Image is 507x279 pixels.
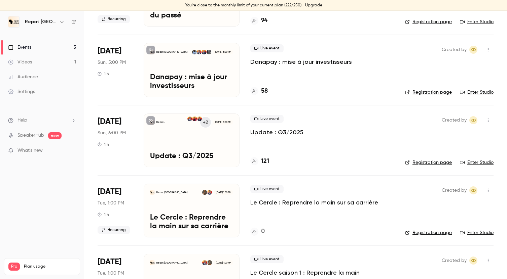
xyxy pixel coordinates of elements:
[98,226,130,234] span: Recurring
[8,16,19,27] img: Repat Africa
[156,50,187,54] p: Repat [GEOGRAPHIC_DATA]
[405,159,452,166] a: Registration page
[405,18,452,25] a: Registration page
[213,50,233,54] span: [DATE] 5:00 PM
[460,159,494,166] a: Enter Studio
[8,44,31,51] div: Events
[250,227,265,236] a: 0
[17,117,27,124] span: Help
[460,229,494,236] a: Enter Studio
[207,190,212,195] img: Kara Diaby
[48,132,62,139] span: new
[460,89,494,96] a: Enter Studio
[250,128,303,136] a: Update : Q3/2025
[150,152,233,161] p: Update : Q3/2025
[98,15,130,23] span: Recurring
[98,59,126,66] span: Sun, 5:00 PM
[150,214,233,231] p: Le Cercle : Reprendre la main sur sa carrière
[17,132,44,139] a: SpeakerHub
[8,117,76,124] li: help-dropdown-opener
[442,186,467,194] span: Created by
[261,227,265,236] h4: 0
[24,264,76,269] span: Plan usage
[68,148,76,154] iframe: Noticeable Trigger
[202,260,207,265] img: Kara Diaby
[471,257,476,265] span: KD
[192,50,197,54] img: Demba Dembele
[213,120,233,125] span: [DATE] 6:00 PM
[150,73,233,91] p: Danapay : mise à jour investisseurs
[25,18,57,25] h6: Repat [GEOGRAPHIC_DATA]
[469,257,477,265] span: Kara Diaby
[197,117,202,121] img: Mounir Telkass
[98,130,126,136] span: Sun, 6:00 PM
[261,16,267,25] h4: 94
[202,50,206,54] img: Mounir Telkass
[405,229,452,236] a: Registration page
[150,3,233,20] p: Le Cercle : Se libérer du passé
[250,269,360,277] a: Le Cercle saison 1 : Reprendre la main
[250,185,284,193] span: Live event
[17,147,43,154] span: What's new
[442,116,467,124] span: Created by
[442,257,467,265] span: Created by
[98,184,133,237] div: Sep 30 Tue, 1:00 PM (Africa/Abidjan)
[144,43,240,97] a: Danapay : mise à jour investisseursRepat [GEOGRAPHIC_DATA]Moussa DembeleMounir TelkassKara DiabyD...
[471,46,476,54] span: KD
[250,255,284,263] span: Live event
[442,46,467,54] span: Created by
[150,260,155,265] img: Le Cercle saison 1 : Reprendre la main
[98,186,121,197] span: [DATE]
[471,186,476,194] span: KD
[8,88,35,95] div: Settings
[405,89,452,96] a: Registration page
[202,190,207,195] img: Hannah Dehauteur
[98,212,109,217] div: 1 h
[207,50,211,54] img: Moussa Dembele
[8,74,38,80] div: Audience
[98,257,121,267] span: [DATE]
[192,117,197,121] img: Fatoumata Dia
[187,117,192,121] img: Kara Diaby
[305,3,322,8] a: Upgrade
[98,200,124,206] span: Tue, 1:00 PM
[156,121,187,124] p: Repat [GEOGRAPHIC_DATA]
[156,191,187,194] p: Repat [GEOGRAPHIC_DATA]
[8,59,32,65] div: Videos
[214,190,233,195] span: [DATE] 1:00 PM
[250,44,284,52] span: Live event
[469,116,477,124] span: Kara Diaby
[250,115,284,123] span: Live event
[8,263,20,271] span: Pro
[469,46,477,54] span: Kara Diaby
[460,18,494,25] a: Enter Studio
[250,157,269,166] a: 121
[98,270,124,277] span: Tue, 1:00 PM
[261,157,269,166] h4: 121
[144,113,240,167] a: Update : Q3/2025Repat [GEOGRAPHIC_DATA]+2Mounir TelkassFatoumata DiaKara Diaby[DATE] 6:00 PMUpdat...
[250,198,378,206] a: Le Cercle : Reprendre la main sur sa carrière
[98,46,121,56] span: [DATE]
[98,116,121,127] span: [DATE]
[250,58,352,66] a: Danapay : mise à jour investisseurs
[469,186,477,194] span: Kara Diaby
[98,71,109,77] div: 1 h
[98,142,109,147] div: 1 h
[471,116,476,124] span: KD
[156,261,187,265] p: Repat [GEOGRAPHIC_DATA]
[197,50,202,54] img: Kara Diaby
[250,16,267,25] a: 94
[144,184,240,237] a: Le Cercle : Reprendre la main sur sa carrièreRepat [GEOGRAPHIC_DATA]Kara DiabyHannah Dehauteur[DA...
[98,113,133,167] div: Sep 28 Sun, 8:00 PM (Europe/Brussels)
[150,190,155,195] img: Le Cercle : Reprendre la main sur sa carrière
[200,116,212,128] div: +2
[207,260,212,265] img: Hannah Dehauteur
[250,87,268,96] a: 58
[214,260,233,265] span: [DATE] 1:00 PM
[98,43,133,97] div: Sep 28 Sun, 7:00 PM (Europe/Paris)
[261,87,268,96] h4: 58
